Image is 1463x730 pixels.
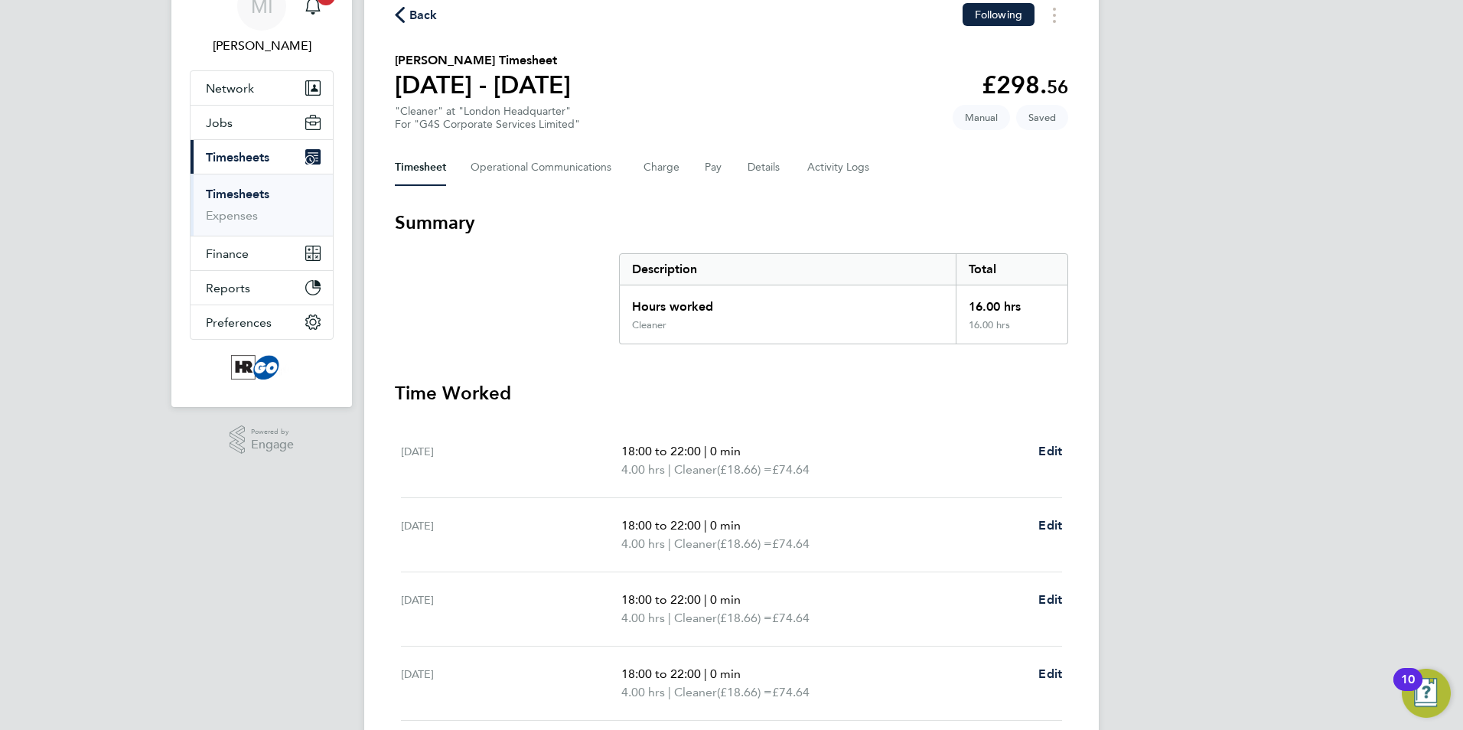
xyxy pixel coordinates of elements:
span: Cleaner [674,461,717,479]
span: Cleaner [674,683,717,702]
span: Michelle Ings [190,37,334,55]
span: Back [409,6,438,24]
img: hrgoplc-logo-retina.png [231,355,292,380]
h3: Time Worked [395,381,1068,406]
span: Network [206,81,254,96]
div: Description [620,254,956,285]
div: [DATE] [401,665,621,702]
span: | [668,611,671,625]
span: £74.64 [772,462,810,477]
span: Edit [1038,592,1062,607]
span: Edit [1038,444,1062,458]
span: £74.64 [772,611,810,625]
span: This timesheet was manually created. [953,105,1010,130]
a: Edit [1038,442,1062,461]
a: Edit [1038,665,1062,683]
button: Preferences [191,305,333,339]
span: Cleaner [674,535,717,553]
button: Network [191,71,333,105]
span: (£18.66) = [717,611,772,625]
a: Expenses [206,208,258,223]
span: £74.64 [772,536,810,551]
button: Jobs [191,106,333,139]
button: Charge [644,149,680,186]
div: 16.00 hrs [956,319,1067,344]
span: (£18.66) = [717,536,772,551]
span: 18:00 to 22:00 [621,592,701,607]
button: Pay [705,149,723,186]
span: 4.00 hrs [621,611,665,625]
span: | [704,666,707,681]
span: Finance [206,246,249,261]
span: Jobs [206,116,233,130]
span: Engage [251,438,294,451]
span: | [704,592,707,607]
span: Preferences [206,315,272,330]
h3: Summary [395,210,1068,235]
span: Edit [1038,518,1062,533]
a: Edit [1038,517,1062,535]
button: Reports [191,271,333,305]
span: 4.00 hrs [621,685,665,699]
button: Activity Logs [807,149,872,186]
div: 16.00 hrs [956,285,1067,319]
span: (£18.66) = [717,685,772,699]
span: 4.00 hrs [621,462,665,477]
span: Edit [1038,666,1062,681]
button: Back [395,5,438,24]
button: Open Resource Center, 10 new notifications [1402,669,1451,718]
a: Edit [1038,591,1062,609]
button: Details [748,149,783,186]
app-decimal: £298. [982,70,1068,99]
a: Go to home page [190,355,334,380]
div: Timesheets [191,174,333,236]
button: Following [963,3,1035,26]
button: Finance [191,236,333,270]
span: 56 [1047,76,1068,98]
div: Total [956,254,1067,285]
button: Timesheet [395,149,446,186]
a: Timesheets [206,187,269,201]
span: 18:00 to 22:00 [621,444,701,458]
div: "Cleaner" at "London Headquarter" [395,105,580,131]
span: Powered by [251,425,294,438]
span: | [668,536,671,551]
span: 4.00 hrs [621,536,665,551]
span: 18:00 to 22:00 [621,666,701,681]
div: [DATE] [401,591,621,627]
span: This timesheet is Saved. [1016,105,1068,130]
span: | [704,518,707,533]
span: Timesheets [206,150,269,165]
span: | [668,462,671,477]
span: 0 min [710,444,741,458]
div: [DATE] [401,442,621,479]
span: (£18.66) = [717,462,772,477]
span: 0 min [710,518,741,533]
span: Following [975,8,1022,21]
div: Cleaner [632,319,666,331]
span: | [704,444,707,458]
span: | [668,685,671,699]
a: Powered byEngage [230,425,295,455]
button: Operational Communications [471,149,619,186]
span: 0 min [710,666,741,681]
h2: [PERSON_NAME] Timesheet [395,51,571,70]
button: Timesheets [191,140,333,174]
span: 0 min [710,592,741,607]
div: 10 [1401,679,1415,699]
span: Cleaner [674,609,717,627]
span: £74.64 [772,685,810,699]
button: Timesheets Menu [1041,3,1068,27]
div: Summary [619,253,1068,344]
div: [DATE] [401,517,621,553]
span: 18:00 to 22:00 [621,518,701,533]
div: For "G4S Corporate Services Limited" [395,118,580,131]
div: Hours worked [620,285,956,319]
span: Reports [206,281,250,295]
h1: [DATE] - [DATE] [395,70,571,100]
